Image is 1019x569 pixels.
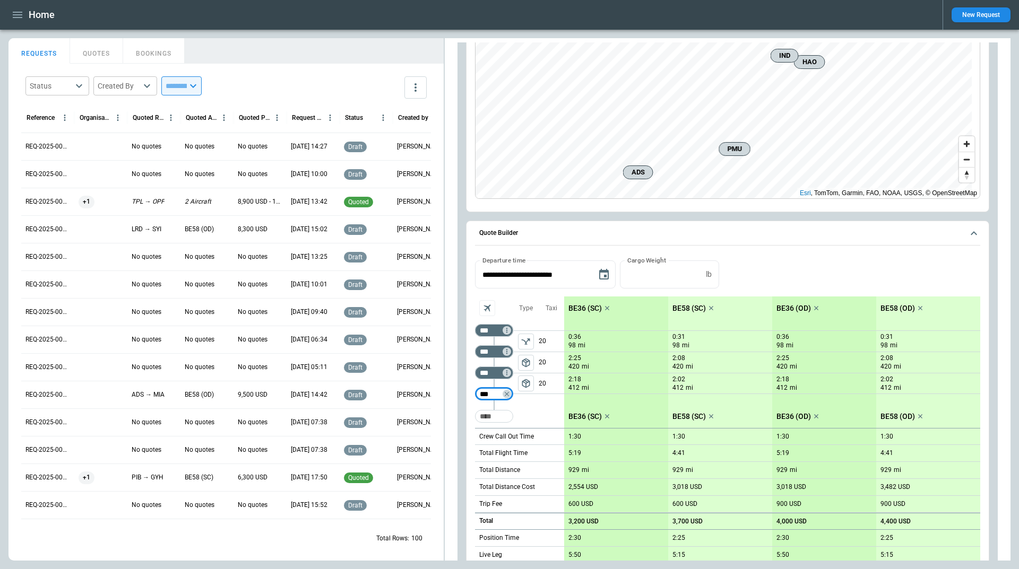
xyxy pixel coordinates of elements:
[880,383,892,392] p: 412
[568,412,602,421] p: BE36 (SC)
[185,308,214,317] p: No quotes
[568,362,580,371] p: 420
[25,197,70,206] p: REQ-2025-000268
[346,281,365,288] span: draft
[519,304,533,313] p: Type
[686,383,693,392] p: mi
[25,280,70,289] p: REQ-2025-000265
[776,433,789,441] p: 1:30
[291,308,327,317] p: 08/29/2025 09:40
[185,252,214,261] p: No quotes
[776,341,784,350] p: 98
[776,449,789,457] p: 5:19
[518,334,534,349] button: left aligned
[475,410,513,423] div: Too short
[404,76,427,99] button: more
[672,518,703,526] p: 3,700 USD
[521,378,531,389] span: package_2
[521,357,531,368] span: package_2
[346,253,365,261] span: draft
[568,551,581,559] p: 5:50
[132,225,161,234] p: LRD → SYI
[539,373,564,393] p: 20
[217,111,231,125] button: Quoted Aircraft column menu
[880,449,893,457] p: 4:41
[411,534,422,543] p: 100
[578,341,585,350] p: mi
[346,447,365,454] span: draft
[238,142,267,151] p: No quotes
[397,335,442,344] p: George O'Bryan
[582,466,589,475] p: mi
[397,501,442,510] p: Ben Gundermann
[776,412,811,421] p: BE36 (OD)
[880,483,910,491] p: 3,482 USD
[672,433,685,441] p: 1:30
[672,362,684,371] p: 420
[479,449,528,458] p: Total Flight Time
[164,111,178,125] button: Quoted Route column menu
[238,280,267,289] p: No quotes
[346,336,365,344] span: draft
[568,466,580,474] p: 929
[291,418,327,427] p: 08/26/2025 07:38
[880,412,915,421] p: BE58 (OD)
[346,391,365,399] span: draft
[238,363,267,372] p: No quotes
[568,333,581,341] p: 0:36
[238,473,267,482] p: 6,300 USD
[959,167,974,182] button: Reset bearing to north
[346,364,365,371] span: draft
[397,445,442,454] p: George O'Bryan
[291,390,327,399] p: 08/26/2025 14:42
[776,500,801,508] p: 900 USD
[476,29,972,199] canvas: Map
[8,38,70,64] button: REQUESTS
[132,501,161,510] p: No quotes
[25,390,70,399] p: REQ-2025-000261
[429,111,443,125] button: Created by column menu
[346,198,371,206] span: quoted
[132,308,161,317] p: No quotes
[890,341,897,350] p: mi
[397,363,442,372] p: George O'Bryan
[880,534,893,542] p: 2:25
[800,188,977,198] div: , TomTom, Garmin, FAO, NOAA, USGS, © OpenStreetMap
[25,252,70,261] p: REQ-2025-000266
[185,335,214,344] p: No quotes
[475,366,513,379] div: Not found
[627,256,666,265] label: Cargo Weight
[25,418,70,427] p: REQ-2025-000260
[25,142,70,151] p: REQ-2025-000270
[238,390,267,399] p: 9,500 USD
[723,144,746,154] span: PMU
[786,341,793,350] p: mi
[185,170,214,179] p: No quotes
[291,501,327,510] p: 08/22/2025 15:52
[479,483,535,492] p: Total Distance Cost
[238,225,267,234] p: 8,300 USD
[479,533,519,542] p: Position Time
[132,280,161,289] p: No quotes
[27,114,55,121] div: Reference
[80,114,111,121] div: Organisation
[397,390,442,399] p: Allen Maki
[776,534,789,542] p: 2:30
[185,390,214,399] p: BE58 (OD)
[79,464,94,491] span: +1
[775,50,794,61] span: IND
[291,252,327,261] p: 09/03/2025 13:25
[291,363,327,372] p: 08/27/2025 05:11
[270,111,284,125] button: Quoted Price column menu
[790,466,797,475] p: mi
[628,167,649,178] span: ADS
[880,333,893,341] p: 0:31
[568,341,576,350] p: 98
[79,188,94,215] span: +1
[880,341,888,350] p: 98
[58,111,72,125] button: Reference column menu
[518,375,534,391] button: left aligned
[686,362,693,371] p: mi
[672,500,697,508] p: 600 USD
[29,8,55,21] h1: Home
